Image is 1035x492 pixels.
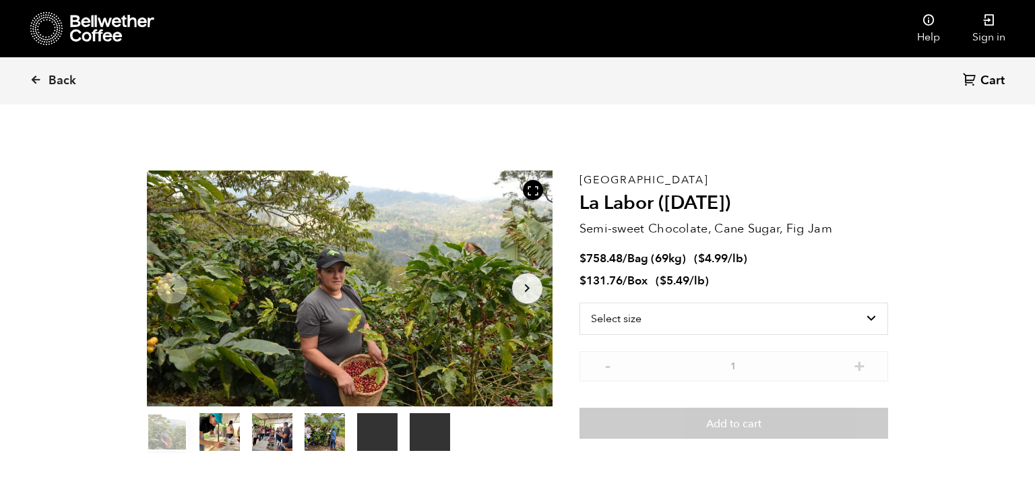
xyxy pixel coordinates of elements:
a: Cart [963,72,1008,90]
span: /lb [689,273,705,288]
button: + [851,358,868,371]
bdi: 4.99 [698,251,728,266]
bdi: 758.48 [579,251,623,266]
video: Your browser does not support the video tag. [357,413,398,451]
button: - [600,358,617,371]
span: $ [660,273,666,288]
span: Bag (69kg) [627,251,686,266]
span: $ [579,251,586,266]
span: $ [698,251,705,266]
bdi: 5.49 [660,273,689,288]
span: / [623,273,627,288]
button: Add to cart [579,408,888,439]
span: Back [49,73,76,89]
p: Semi-sweet Chocolate, Cane Sugar, Fig Jam [579,220,888,238]
span: ( ) [656,273,709,288]
h2: La Labor ([DATE]) [579,192,888,215]
video: Your browser does not support the video tag. [410,413,450,451]
span: $ [579,273,586,288]
span: /lb [728,251,743,266]
span: / [623,251,627,266]
bdi: 131.76 [579,273,623,288]
span: ( ) [694,251,747,266]
span: Box [627,273,648,288]
span: Cart [980,73,1005,89]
